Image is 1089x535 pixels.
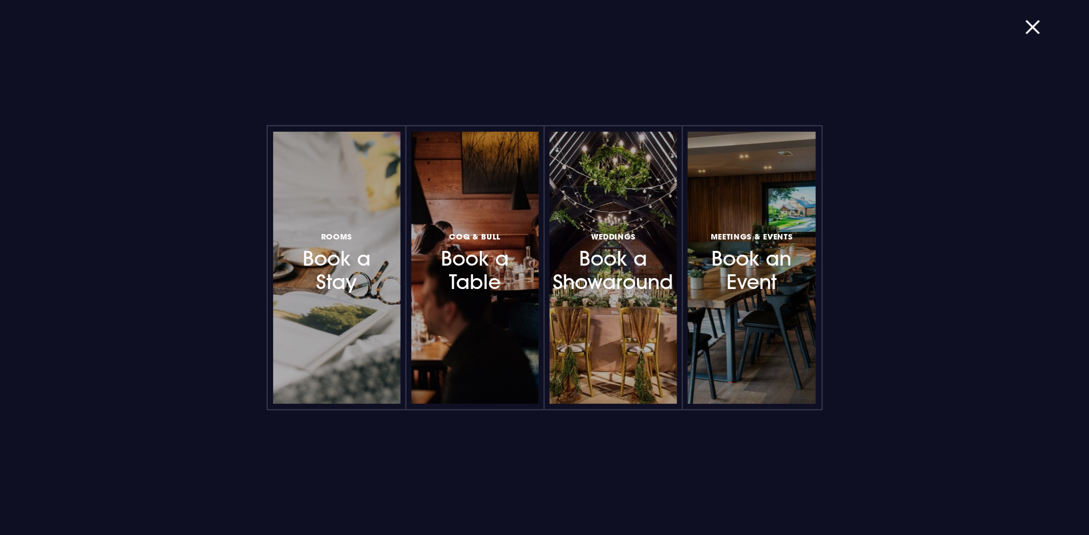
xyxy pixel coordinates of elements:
span: Rooms [321,231,353,242]
a: RoomsBook a Stay [273,132,401,404]
h3: Book a Stay [290,230,384,294]
a: Coq & BullBook a Table [411,132,539,404]
h3: Book a Showaround [566,230,661,294]
h3: Book a Table [428,230,522,294]
a: Meetings & EventsBook an Event [688,132,815,404]
span: Coq & Bull [449,231,501,242]
span: Weddings [591,231,636,242]
h3: Book an Event [704,230,799,294]
span: Meetings & Events [711,231,793,242]
a: WeddingsBook a Showaround [550,132,677,404]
